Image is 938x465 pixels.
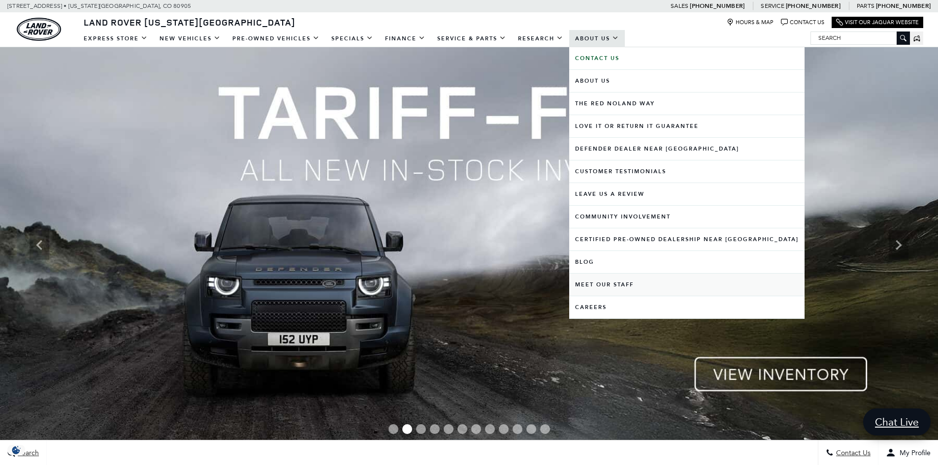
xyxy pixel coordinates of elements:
[5,445,28,455] img: Opt-Out Icon
[379,30,431,47] a: Finance
[17,18,61,41] img: Land Rover
[569,183,805,205] a: Leave Us A Review
[834,449,871,457] span: Contact Us
[431,30,512,47] a: Service & Parts
[857,2,874,9] span: Parts
[540,424,550,434] span: Go to slide 12
[569,251,805,273] a: Blog
[889,230,908,260] div: Next
[569,93,805,115] a: The Red Noland Way
[836,19,919,26] a: Visit Our Jaguar Website
[569,296,805,318] a: Careers
[575,55,619,62] b: Contact Us
[444,424,453,434] span: Go to slide 5
[896,449,931,457] span: My Profile
[471,424,481,434] span: Go to slide 7
[727,19,774,26] a: Hours & Map
[569,138,805,160] a: Defender Dealer near [GEOGRAPHIC_DATA]
[526,424,536,434] span: Go to slide 11
[499,424,509,434] span: Go to slide 9
[430,424,440,434] span: Go to slide 4
[569,30,625,47] a: About Us
[569,206,805,228] a: Community Involvement
[876,2,931,10] a: [PHONE_NUMBER]
[416,424,426,434] span: Go to slide 3
[569,115,805,137] a: Love It or Return It Guarantee
[781,19,824,26] a: Contact Us
[761,2,784,9] span: Service
[5,445,28,455] section: Click to Open Cookie Consent Modal
[569,160,805,183] a: Customer Testimonials
[325,30,379,47] a: Specials
[30,230,49,260] div: Previous
[84,16,295,28] span: Land Rover [US_STATE][GEOGRAPHIC_DATA]
[78,30,154,47] a: EXPRESS STORE
[671,2,688,9] span: Sales
[569,274,805,296] a: Meet Our Staff
[78,30,625,47] nav: Main Navigation
[786,2,841,10] a: [PHONE_NUMBER]
[513,424,522,434] span: Go to slide 10
[690,2,744,10] a: [PHONE_NUMBER]
[388,424,398,434] span: Go to slide 1
[569,47,805,69] a: Contact Us
[811,32,909,44] input: Search
[402,424,412,434] span: Go to slide 2
[457,424,467,434] span: Go to slide 6
[154,30,226,47] a: New Vehicles
[17,18,61,41] a: land-rover
[485,424,495,434] span: Go to slide 8
[226,30,325,47] a: Pre-Owned Vehicles
[863,408,931,435] a: Chat Live
[870,415,924,429] span: Chat Live
[878,440,938,465] button: Open user profile menu
[569,70,805,92] a: About Us
[7,2,191,9] a: [STREET_ADDRESS] • [US_STATE][GEOGRAPHIC_DATA], CO 80905
[512,30,569,47] a: Research
[569,228,805,250] a: Certified Pre-Owned Dealership near [GEOGRAPHIC_DATA]
[78,16,301,28] a: Land Rover [US_STATE][GEOGRAPHIC_DATA]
